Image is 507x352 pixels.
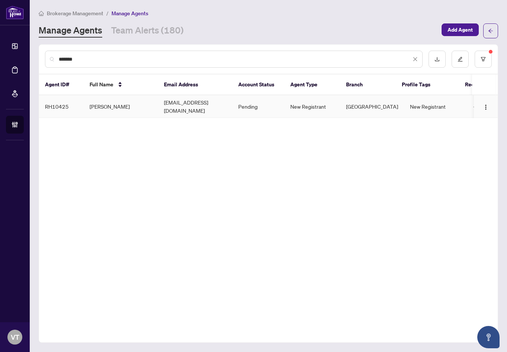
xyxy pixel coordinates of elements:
[11,332,19,342] span: VT
[47,10,103,17] span: Brokerage Management
[435,57,440,62] span: download
[6,6,24,19] img: logo
[459,74,504,95] th: Recruited By
[112,10,148,17] span: Manage Agents
[284,74,340,95] th: Agent Type
[429,51,446,68] button: download
[483,104,489,110] img: Logo
[458,57,463,62] span: edit
[39,11,44,16] span: home
[84,95,158,118] td: [PERSON_NAME]
[106,9,109,17] li: /
[340,74,396,95] th: Branch
[232,74,284,95] th: Account Status
[158,74,232,95] th: Email Address
[111,24,184,38] a: Team Alerts (180)
[39,74,84,95] th: Agent ID#
[39,24,102,38] a: Manage Agents
[284,95,340,118] td: New Registrant
[480,100,492,112] button: Logo
[158,95,232,118] td: [EMAIL_ADDRESS][DOMAIN_NAME]
[442,23,479,36] button: Add Agent
[84,74,158,95] th: Full Name
[232,95,284,118] td: Pending
[340,95,404,118] td: [GEOGRAPHIC_DATA]
[475,51,492,68] button: filter
[452,51,469,68] button: edit
[488,28,493,33] span: arrow-left
[404,95,467,118] td: New Registrant
[39,95,84,118] td: RH10425
[481,57,486,62] span: filter
[396,74,459,95] th: Profile Tags
[413,57,418,62] span: close
[477,326,500,348] button: Open asap
[90,80,113,89] span: Full Name
[448,24,473,36] span: Add Agent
